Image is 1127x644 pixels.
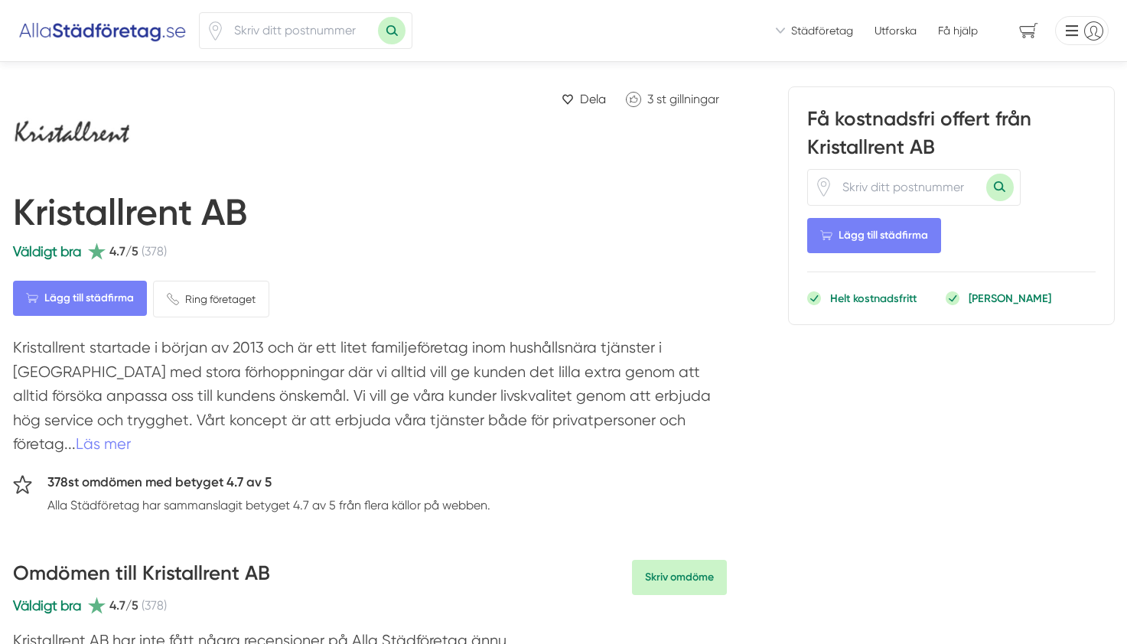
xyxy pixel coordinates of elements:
a: Ring företaget [153,281,269,317]
span: Klicka för att använda din position. [814,177,833,197]
span: 4.7/5 [109,242,138,261]
button: Sök med postnummer [986,174,1014,201]
h3: Omdömen till Kristallrent AB [13,560,270,595]
h3: Få kostnadsfri offert från Kristallrent AB [807,106,1096,168]
: Lägg till städfirma [807,218,941,253]
span: Ring företaget [185,291,256,307]
p: Alla Städföretag har sammanslagit betyget 4.7 av 5 från flera källor på webben. [47,496,490,515]
span: Få hjälp [938,23,978,38]
a: Dela [555,86,612,112]
a: Läs mer [76,435,131,453]
span: Väldigt bra [13,243,81,259]
p: [PERSON_NAME] [969,291,1051,306]
input: Skriv ditt postnummer [833,170,986,205]
img: Kristallrent AB logotyp [13,86,181,178]
span: Klicka för att använda din position. [206,21,225,41]
input: Skriv ditt postnummer [225,13,378,48]
h1: Kristallrent AB [13,190,247,241]
svg: Pin / Karta [814,177,833,197]
span: Städföretag [791,23,853,38]
p: Kristallrent startade i början av 2013 och är ett litet familjeföretag inom hushållsnära tjänster... [13,336,727,464]
span: Väldigt bra [13,597,81,613]
a: Skriv omdöme [632,560,727,595]
svg: Pin / Karta [206,21,225,41]
h5: 378st omdömen med betyget 4.7 av 5 [47,472,490,496]
a: Utforska [875,23,917,38]
span: 3 [647,92,653,106]
: Lägg till städfirma [13,281,147,316]
a: Klicka för att gilla Kristallrent AB [618,86,727,112]
img: Alla Städföretag [18,18,187,43]
span: (378) [142,242,167,261]
span: Dela [580,89,606,109]
span: st gillningar [656,92,719,106]
span: navigation-cart [1008,18,1049,44]
span: (378) [142,596,167,615]
span: 4.7/5 [109,596,138,615]
p: Helt kostnadsfritt [830,291,917,306]
button: Sök med postnummer [378,17,406,44]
